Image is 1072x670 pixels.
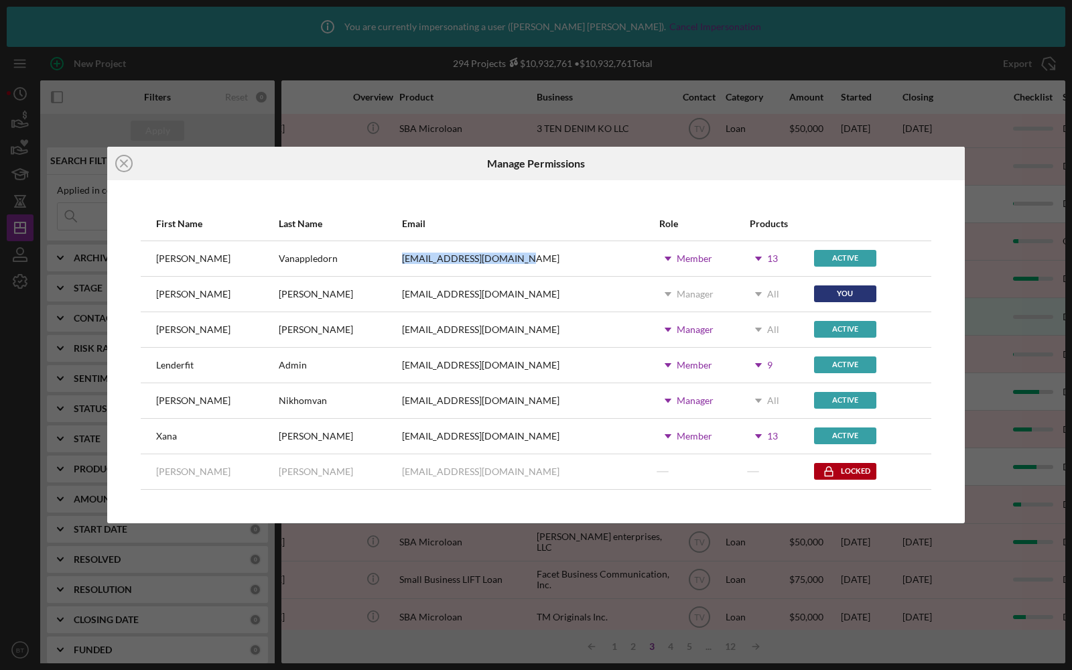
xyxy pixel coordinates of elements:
div: [PERSON_NAME] [156,395,230,406]
div: Active [814,427,876,444]
div: Active [814,321,876,338]
div: Member [677,360,712,371]
div: Email [402,218,659,229]
div: [PERSON_NAME] [156,466,230,477]
div: [PERSON_NAME] [156,253,230,264]
div: Products [750,218,813,229]
div: [EMAIL_ADDRESS][DOMAIN_NAME] [402,431,559,442]
div: Lenderfit [156,360,194,371]
div: Manager [677,324,714,335]
div: [PERSON_NAME] [156,289,230,299]
div: Admin [279,360,307,371]
div: Active [814,392,876,409]
div: Nikhomvan [279,395,327,406]
div: [PERSON_NAME] [279,431,353,442]
div: [EMAIL_ADDRESS][DOMAIN_NAME] [402,289,559,299]
div: [EMAIL_ADDRESS][DOMAIN_NAME] [402,466,559,477]
div: [EMAIL_ADDRESS][DOMAIN_NAME] [402,324,559,335]
div: Vanappledorn [279,253,338,264]
div: [PERSON_NAME] [156,324,230,335]
div: [PERSON_NAME] [279,324,353,335]
div: Member [677,431,712,442]
div: [PERSON_NAME] [279,289,353,299]
div: First Name [156,218,277,229]
div: [EMAIL_ADDRESS][DOMAIN_NAME] [402,360,559,371]
div: [PERSON_NAME] [279,466,353,477]
div: Member [677,253,712,264]
div: Xana [156,431,177,442]
div: You [814,285,876,302]
div: Locked [814,463,876,480]
div: Last Name [279,218,400,229]
div: Role [659,218,748,229]
div: Active [814,250,876,267]
h6: Manage Permissions [487,157,585,170]
div: Manager [677,395,714,406]
div: Manager [677,289,714,299]
div: Active [814,356,876,373]
div: [EMAIL_ADDRESS][DOMAIN_NAME] [402,253,559,264]
div: [EMAIL_ADDRESS][DOMAIN_NAME] [402,395,559,406]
